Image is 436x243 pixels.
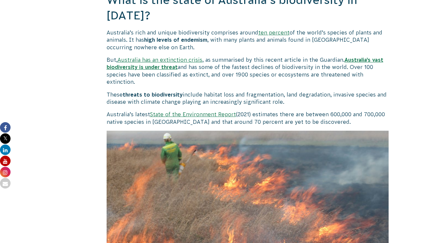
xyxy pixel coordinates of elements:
[117,57,202,63] a: Australia has an extinction crisis
[107,56,389,86] p: But, , as summarised by this recent article in the Guardian. and has some of the fastest declines...
[258,30,290,35] a: ten percent
[123,92,183,98] b: threats to biodiversity
[107,29,389,51] p: Australia’s rich and unique biodiversity comprises around of the world’s species of plants and an...
[107,111,389,125] p: Australia’s latest (2021) estimates there are between 600,000 and 700,000 native species in [GEOG...
[107,91,389,106] p: These include habitat loss and fragmentation, land degradation, invasive species and disease with...
[150,111,236,117] a: State of the Environment Report
[144,37,207,43] b: high levels of endemism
